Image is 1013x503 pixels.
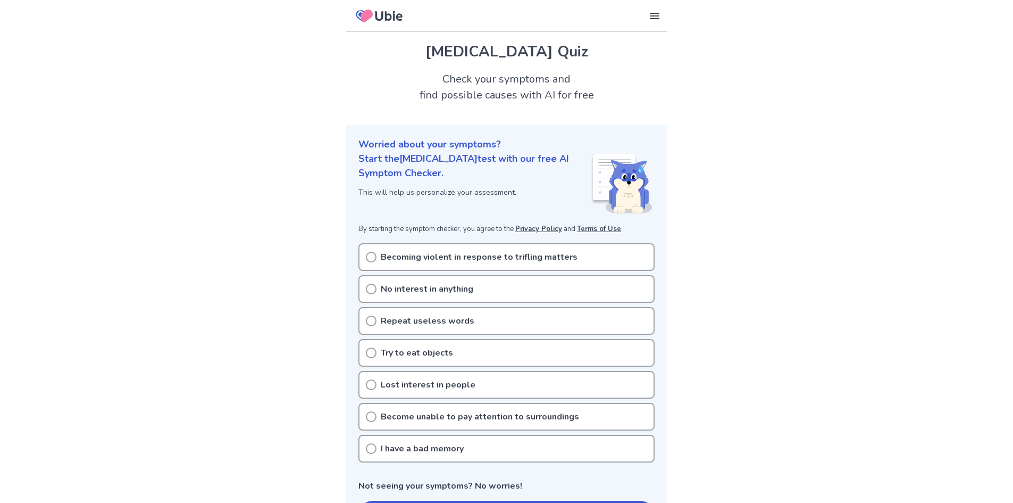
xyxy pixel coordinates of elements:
[358,137,655,152] p: Worried about your symptoms?
[515,224,562,234] a: Privacy Policy
[358,480,655,492] p: Not seeing your symptoms? No worries!
[358,152,591,180] p: Start the [MEDICAL_DATA] test with our free AI Symptom Checker.
[358,187,591,198] p: This will help us personalize your assessment.
[358,224,655,235] p: By starting the symptom checker, you agree to the and
[381,347,453,359] p: Try to eat objects
[591,154,652,213] img: Shiba
[381,442,464,455] p: I have a bad memory
[346,71,667,103] h2: Check your symptoms and find possible causes with AI for free
[381,410,579,423] p: Become unable to pay attention to surroundings
[381,251,577,263] p: Becoming violent in response to trifling matters
[358,40,655,63] h1: [MEDICAL_DATA] Quiz
[381,378,475,391] p: Lost interest in people
[577,224,621,234] a: Terms of Use
[381,283,473,295] p: No interest in anything
[381,315,474,327] p: Repeat useless words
